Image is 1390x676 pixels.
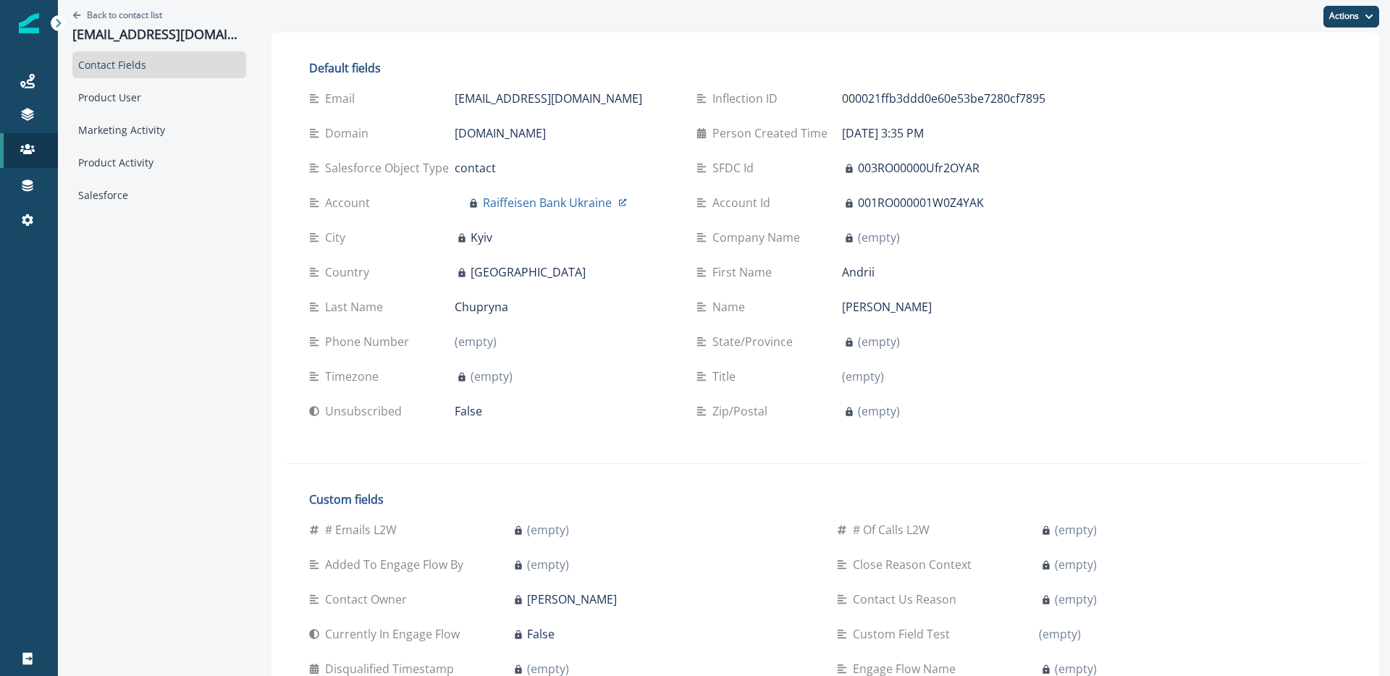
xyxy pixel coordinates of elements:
[1055,591,1097,608] p: (empty)
[1039,625,1081,643] p: (empty)
[72,51,246,78] div: Contact Fields
[72,84,246,111] div: Product User
[19,13,39,33] img: Inflection
[712,159,759,177] p: SFDC Id
[1323,6,1379,28] button: Actions
[858,402,900,420] p: (empty)
[483,194,612,211] p: Raiffeisen Bank Ukraine
[858,333,900,350] p: (empty)
[712,263,778,281] p: First Name
[712,90,783,107] p: Inflection ID
[72,149,246,176] div: Product Activity
[527,521,569,538] p: (empty)
[712,124,833,142] p: Person Created Time
[853,591,962,608] p: Contact Us Reason
[842,90,1045,107] p: 000021ffb3ddd0e60e53be7280cf7895
[72,27,246,43] p: [EMAIL_ADDRESS][DOMAIN_NAME]
[455,333,497,350] p: (empty)
[325,368,384,385] p: Timezone
[72,117,246,143] div: Marketing Activity
[858,194,984,211] p: 001RO000001W0Z4YAK
[471,229,492,246] p: Kyiv
[1055,556,1097,573] p: (empty)
[471,368,513,385] p: (empty)
[455,90,642,107] p: [EMAIL_ADDRESS][DOMAIN_NAME]
[858,159,980,177] p: 003RO00000Ufr2OYAR
[309,493,1341,507] h2: Custom fields
[712,402,773,420] p: Zip/Postal
[325,625,466,643] p: Currently In Engage Flow
[87,9,162,21] p: Back to contact list
[858,229,900,246] p: (empty)
[455,124,546,142] p: [DOMAIN_NAME]
[72,9,162,21] button: Go back
[842,368,884,385] p: (empty)
[325,263,375,281] p: Country
[712,298,751,316] p: Name
[712,194,776,211] p: Account Id
[325,159,455,177] p: Salesforce Object Type
[325,229,351,246] p: City
[527,556,569,573] p: (empty)
[471,263,586,281] p: [GEOGRAPHIC_DATA]
[325,90,361,107] p: Email
[1055,521,1097,538] p: (empty)
[712,333,799,350] p: State/Province
[325,298,389,316] p: Last Name
[309,62,1060,75] h2: Default fields
[842,298,932,316] p: [PERSON_NAME]
[455,159,496,177] p: contact
[72,182,246,208] div: Salesforce
[325,402,408,420] p: Unsubscribed
[325,591,413,608] p: Contact Owner
[712,368,741,385] p: Title
[842,263,875,281] p: Andrii
[455,298,508,316] p: Chupryna
[853,625,956,643] p: Custom Field Test
[842,124,924,142] p: [DATE] 3:35 PM
[455,402,482,420] p: False
[325,556,469,573] p: Added to Engage Flow by
[325,194,376,211] p: Account
[325,333,415,350] p: Phone Number
[712,229,806,246] p: Company Name
[325,521,403,538] p: # Emails L2W
[853,556,977,573] p: Close Reason Context
[853,521,935,538] p: # of Calls L2W
[527,625,555,643] p: False
[527,591,617,608] p: [PERSON_NAME]
[325,124,374,142] p: Domain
